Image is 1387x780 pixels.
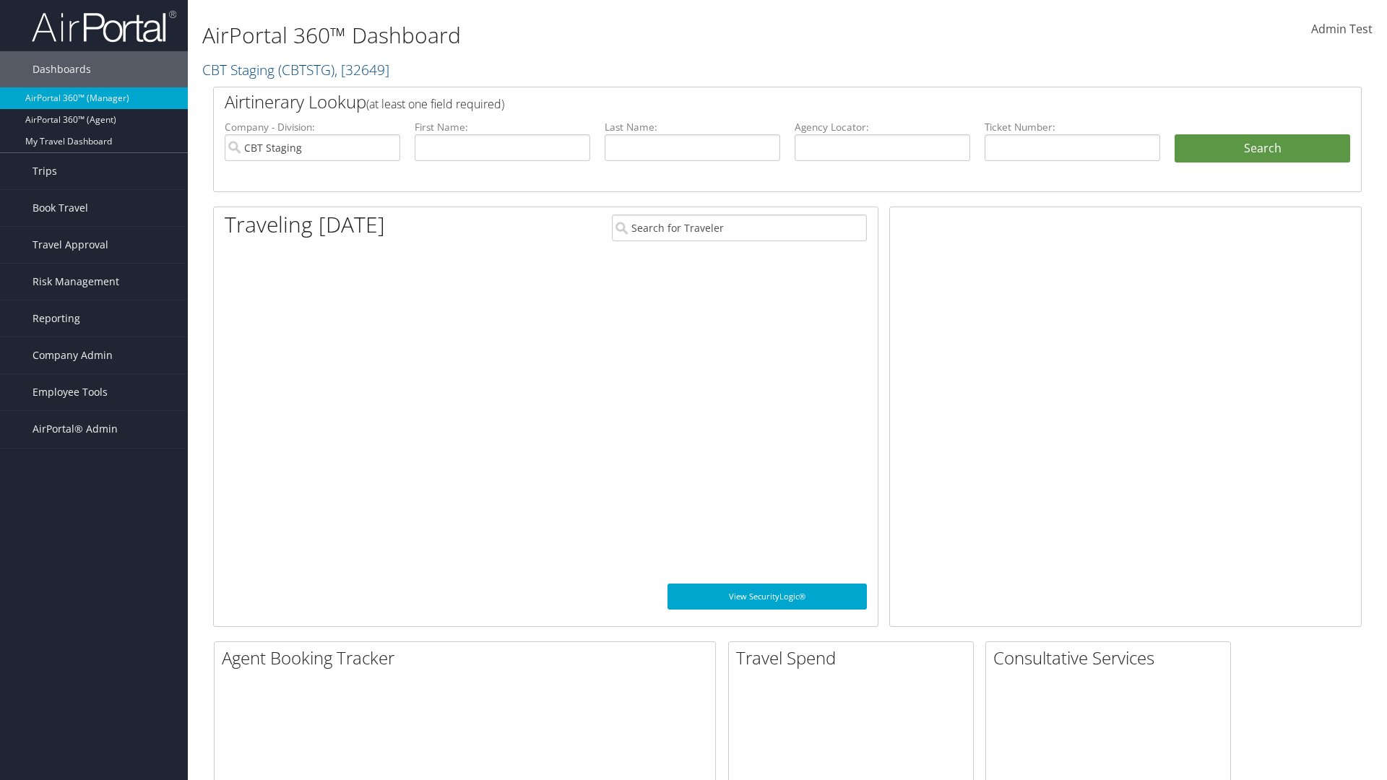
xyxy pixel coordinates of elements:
label: Agency Locator: [795,120,970,134]
input: Search for Traveler [612,214,867,241]
button: Search [1175,134,1350,163]
span: Employee Tools [33,374,108,410]
img: airportal-logo.png [32,9,176,43]
span: Reporting [33,300,80,337]
a: CBT Staging [202,60,389,79]
a: Admin Test [1311,7,1373,52]
label: Last Name: [605,120,780,134]
h2: Airtinerary Lookup [225,90,1255,114]
span: Company Admin [33,337,113,373]
label: First Name: [415,120,590,134]
span: Dashboards [33,51,91,87]
h1: AirPortal 360™ Dashboard [202,20,982,51]
span: Risk Management [33,264,119,300]
label: Ticket Number: [985,120,1160,134]
span: AirPortal® Admin [33,411,118,447]
span: Admin Test [1311,21,1373,37]
span: Trips [33,153,57,189]
h2: Travel Spend [736,646,973,670]
a: View SecurityLogic® [667,584,867,610]
span: ( CBTSTG ) [278,60,334,79]
h1: Traveling [DATE] [225,209,385,240]
span: Travel Approval [33,227,108,263]
h2: Agent Booking Tracker [222,646,715,670]
h2: Consultative Services [993,646,1230,670]
span: Book Travel [33,190,88,226]
label: Company - Division: [225,120,400,134]
span: , [ 32649 ] [334,60,389,79]
span: (at least one field required) [366,96,504,112]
